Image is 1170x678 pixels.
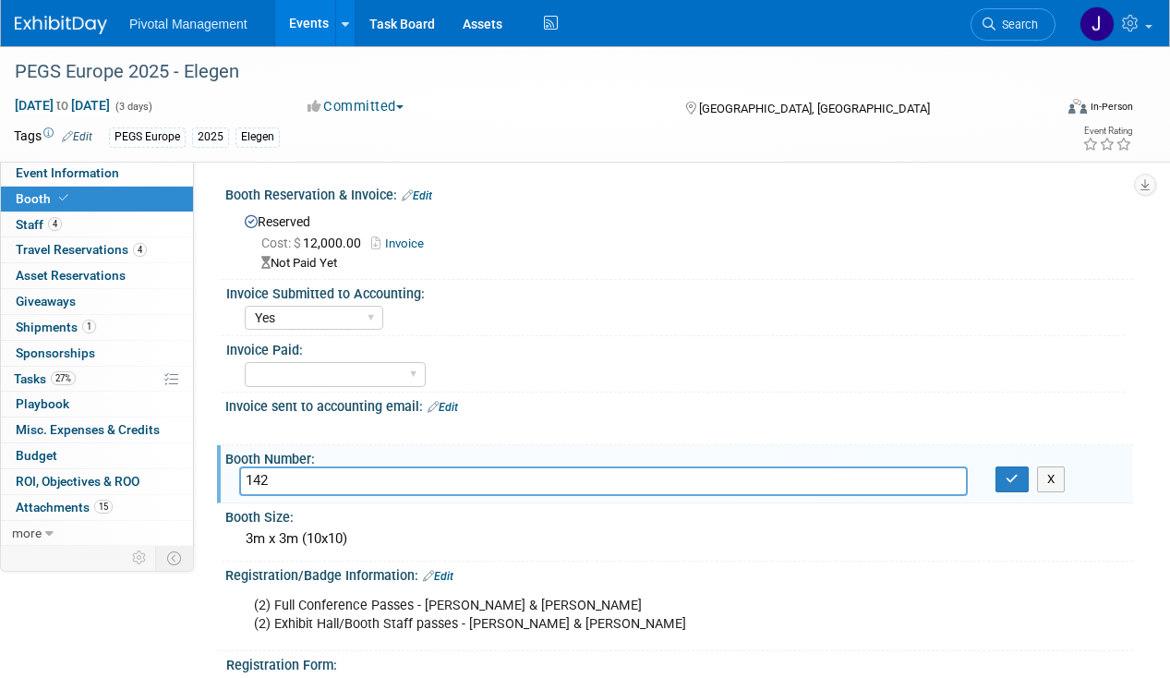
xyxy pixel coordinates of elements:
[16,217,62,232] span: Staff
[16,268,126,283] span: Asset Reservations
[1080,6,1115,42] img: Jessica Gatton
[226,651,1125,674] div: Registration Form:
[14,97,111,114] span: [DATE] [DATE]
[62,130,92,143] a: Edit
[1,289,193,314] a: Giveaways
[1,392,193,417] a: Playbook
[16,396,69,411] span: Playbook
[16,320,96,334] span: Shipments
[423,570,453,583] a: Edit
[192,127,229,147] div: 2025
[16,294,76,309] span: Giveaways
[16,422,160,437] span: Misc. Expenses & Credits
[995,18,1038,31] span: Search
[970,96,1133,124] div: Event Format
[114,101,152,113] span: (3 days)
[8,55,1038,89] div: PEGS Europe 2025 - Elegen
[226,280,1125,303] div: Invoice Submitted to Accounting:
[156,546,194,570] td: Toggle Event Tabs
[15,16,107,34] img: ExhibitDay
[129,17,247,31] span: Pivotal Management
[12,526,42,540] span: more
[124,546,156,570] td: Personalize Event Tab Strip
[1,161,193,186] a: Event Information
[16,448,57,463] span: Budget
[1,263,193,288] a: Asset Reservations
[1,418,193,442] a: Misc. Expenses & Credits
[14,371,76,386] span: Tasks
[16,165,119,180] span: Event Information
[16,345,95,360] span: Sponsorships
[1,469,193,494] a: ROI, Objectives & ROO
[225,445,1133,468] div: Booth Number:
[226,336,1125,359] div: Invoice Paid:
[82,320,96,333] span: 1
[1,341,193,366] a: Sponsorships
[225,562,1133,586] div: Registration/Badge Information:
[261,236,303,250] span: Cost: $
[301,97,411,116] button: Committed
[1037,466,1066,492] button: X
[59,193,68,203] i: Booth reservation complete
[225,503,1133,527] div: Booth Size:
[235,127,280,147] div: Elegen
[1,237,193,262] a: Travel Reservations4
[225,181,1133,205] div: Booth Reservation & Invoice:
[1090,100,1133,114] div: In-Person
[16,191,72,206] span: Booth
[699,102,930,115] span: [GEOGRAPHIC_DATA], [GEOGRAPHIC_DATA]
[109,127,186,147] div: PEGS Europe
[261,255,1119,272] div: Not Paid Yet
[239,208,1119,272] div: Reserved
[94,500,113,514] span: 15
[16,242,147,257] span: Travel Reservations
[402,189,432,202] a: Edit
[1068,99,1087,114] img: Format-Inperson.png
[48,217,62,231] span: 4
[428,401,458,414] a: Edit
[54,98,71,113] span: to
[1,367,193,392] a: Tasks27%
[1,187,193,212] a: Booth
[51,371,76,385] span: 27%
[239,525,1119,553] div: 3m x 3m (10x10)
[1,315,193,340] a: Shipments1
[133,243,147,257] span: 4
[971,8,1055,41] a: Search
[1,521,193,546] a: more
[225,393,1133,417] div: Invoice sent to accounting email:
[1,443,193,468] a: Budget
[241,587,954,643] div: (2) Full Conference Passes - [PERSON_NAME] & [PERSON_NAME] (2) Exhibit Hall/Booth Staff passes - ...
[16,474,139,489] span: ROI, Objectives & ROO
[371,236,433,250] a: Invoice
[1082,127,1132,136] div: Event Rating
[14,127,92,148] td: Tags
[1,212,193,237] a: Staff4
[261,236,368,250] span: 12,000.00
[16,500,113,515] span: Attachments
[1,495,193,520] a: Attachments15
